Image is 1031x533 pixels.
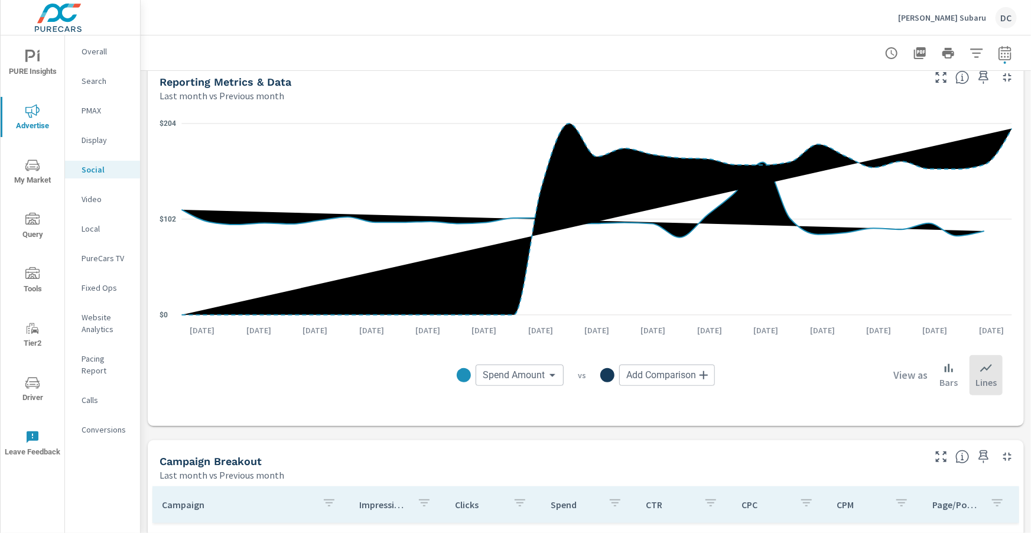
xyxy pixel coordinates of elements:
[646,499,694,511] p: CTR
[160,76,291,88] h5: Reporting Metrics & Data
[4,321,61,350] span: Tier2
[936,41,960,65] button: Print Report
[4,158,61,187] span: My Market
[82,353,131,376] p: Pacing Report
[689,324,730,336] p: [DATE]
[65,43,140,60] div: Overall
[633,324,674,336] p: [DATE]
[4,50,61,79] span: PURE Insights
[82,394,131,406] p: Calls
[476,365,564,386] div: Spend Amount
[82,282,131,294] p: Fixed Ops
[82,164,131,175] p: Social
[65,308,140,338] div: Website Analytics
[564,370,600,381] p: vs
[975,375,997,389] p: Lines
[160,468,284,482] p: Last month vs Previous month
[162,499,313,511] p: Campaign
[619,365,715,386] div: Add Comparison
[576,324,617,336] p: [DATE]
[463,324,505,336] p: [DATE]
[160,89,284,103] p: Last month vs Previous month
[4,267,61,296] span: Tools
[4,376,61,405] span: Driver
[82,193,131,205] p: Video
[65,279,140,297] div: Fixed Ops
[65,161,140,178] div: Social
[82,75,131,87] p: Search
[160,119,176,128] text: $204
[82,134,131,146] p: Display
[238,324,279,336] p: [DATE]
[858,324,899,336] p: [DATE]
[955,70,970,84] span: Understand Social data over time and see how metrics compare to each other.
[965,41,988,65] button: Apply Filters
[993,41,1017,65] button: Select Date Range
[455,499,503,511] p: Clicks
[4,430,61,459] span: Leave Feedback
[998,447,1017,466] button: Minimize Widget
[65,350,140,379] div: Pacing Report
[65,391,140,409] div: Calls
[82,45,131,57] p: Overall
[82,252,131,264] p: PureCars TV
[82,424,131,435] p: Conversions
[65,72,140,90] div: Search
[626,369,696,381] span: Add Comparison
[932,447,951,466] button: Make Fullscreen
[360,499,408,511] p: Impressions
[407,324,448,336] p: [DATE]
[65,131,140,149] div: Display
[932,499,981,511] p: Page/Post Action
[483,369,545,381] span: Spend Amount
[932,68,951,87] button: Make Fullscreen
[520,324,561,336] p: [DATE]
[955,450,970,464] span: This is a summary of Social performance results by campaign. Each column can be sorted.
[294,324,336,336] p: [DATE]
[182,324,223,336] p: [DATE]
[4,104,61,133] span: Advertise
[82,311,131,335] p: Website Analytics
[351,324,392,336] p: [DATE]
[160,311,168,319] text: $0
[65,220,140,238] div: Local
[974,447,993,466] span: Save this to your personalized report
[745,324,786,336] p: [DATE]
[802,324,843,336] p: [DATE]
[998,68,1017,87] button: Minimize Widget
[65,190,140,208] div: Video
[741,499,790,511] p: CPC
[4,213,61,242] span: Query
[996,7,1017,28] div: DC
[1,35,64,470] div: nav menu
[65,249,140,267] div: PureCars TV
[65,102,140,119] div: PMAX
[837,499,886,511] p: CPM
[551,499,599,511] p: Spend
[939,375,958,389] p: Bars
[908,41,932,65] button: "Export Report to PDF"
[160,455,262,467] h5: Campaign Breakout
[971,324,1012,336] p: [DATE]
[82,105,131,116] p: PMAX
[974,68,993,87] span: Save this to your personalized report
[893,369,928,381] h6: View as
[82,223,131,235] p: Local
[898,12,986,23] p: [PERSON_NAME] Subaru
[160,215,176,223] text: $102
[65,421,140,438] div: Conversions
[915,324,956,336] p: [DATE]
